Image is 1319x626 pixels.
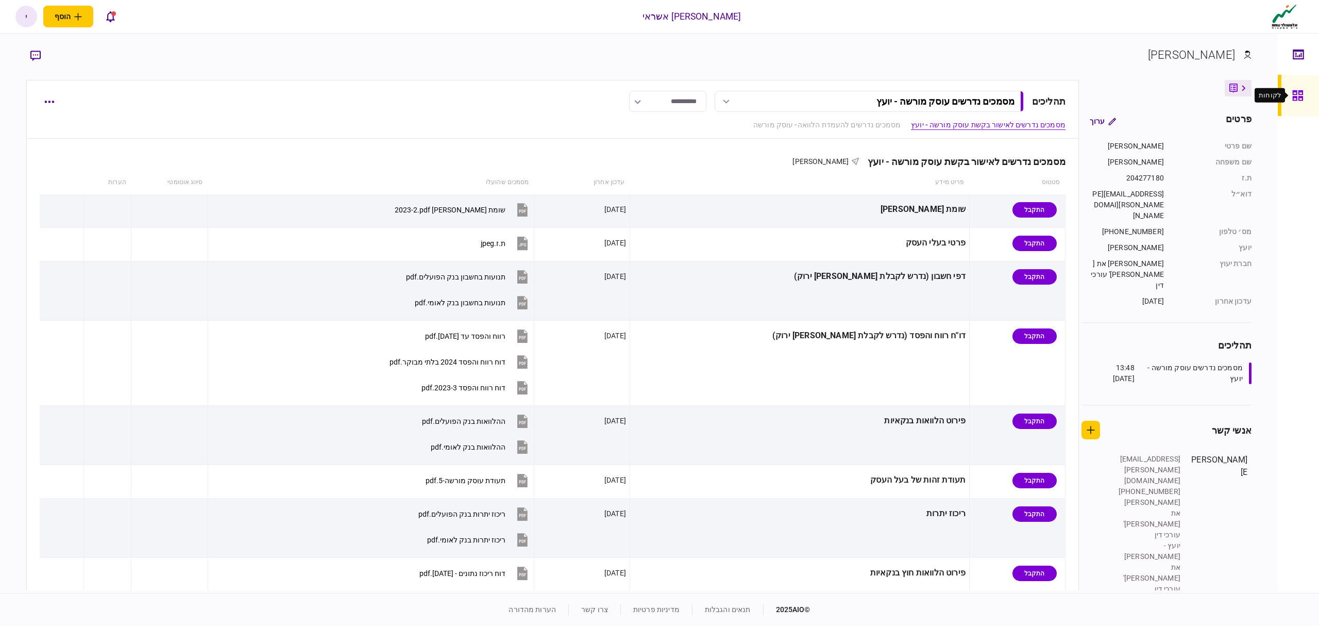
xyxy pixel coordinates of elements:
[634,198,966,221] div: שומת [PERSON_NAME]
[630,171,969,194] th: פריט מידע
[1113,486,1180,497] div: [PHONE_NUMBER]
[1174,173,1252,184] div: ת.ז
[1174,157,1252,168] div: שם משפחה
[390,358,505,366] div: דוח רווח והפסד 2024 בלתי מבוקר.pdf
[419,569,505,578] div: דוח ריכוז נתונים - 24-08-2025.pdf
[1174,258,1252,291] div: חברת יעוץ
[604,475,626,485] div: [DATE]
[1113,540,1180,595] div: יועץ - [PERSON_NAME] את [PERSON_NAME]' עורכי דין
[99,6,121,27] button: פתח רשימת התראות
[604,271,626,282] div: [DATE]
[581,605,608,614] a: צרו קשר
[481,232,530,255] button: ת.ז.jpeg
[1089,141,1164,152] div: [PERSON_NAME]
[763,604,810,615] div: © 2025 AIO
[406,265,530,288] button: תנועות בחשבון בנק הפועלים.pdf
[395,206,505,214] div: שומת מס 2023-2.pdf
[792,157,849,166] span: [PERSON_NAME]
[1012,414,1057,429] div: התקבל
[427,528,530,551] button: ריכוז יתרות בנק לאומי.pdf
[1089,258,1164,291] div: [PERSON_NAME] את [PERSON_NAME]' עורכי דין
[1012,202,1057,218] div: התקבל
[1148,46,1235,63] div: [PERSON_NAME]
[131,171,208,194] th: סיווג אוטומטי
[481,239,505,248] div: ת.ז.jpeg
[1191,454,1247,595] div: [PERSON_NAME]
[1174,189,1252,221] div: דוא״ל
[1174,226,1252,237] div: מס׳ טלפון
[876,96,1014,107] div: מסמכים נדרשים עוסק מורשה - יועץ
[1012,506,1057,522] div: התקבל
[1174,141,1252,152] div: שם פרטי
[534,171,630,194] th: עדכון אחרון
[1012,473,1057,488] div: התקבל
[1081,338,1252,352] div: תהליכים
[15,6,37,27] button: י
[1012,236,1057,251] div: התקבל
[1012,269,1057,285] div: התקבל
[395,198,530,221] button: שומת מס 2023-2.pdf
[1094,363,1135,384] div: 13:48 [DATE]
[1270,4,1300,29] img: client company logo
[390,350,530,373] button: דוח רווח והפסד 2024 בלתי מבוקר.pdf
[633,605,680,614] a: מדיניות פרטיות
[634,409,966,433] div: פירוט הלוואות בנקאיות
[415,299,505,307] div: תנועות בחשבון בנק לאומי.pdf
[425,324,530,348] button: רווח והפסד עד 30.06.2025.pdf
[427,536,505,544] div: ריכוז יתרות בנק לאומי.pdf
[1137,363,1243,384] div: מסמכים נדרשים עוסק מורשה - יועץ
[1089,226,1164,237] div: [PHONE_NUMBER]
[642,10,741,23] div: [PERSON_NAME] אשראי
[634,265,966,288] div: דפי חשבון (נדרש לקבלת [PERSON_NAME] ירוק)
[715,91,1024,112] button: מסמכים נדרשים עוסק מורשה - יועץ
[1032,94,1066,108] div: תהליכים
[422,409,530,433] button: ההלוואות בנק הפועלים.pdf
[1094,363,1252,384] a: מסמכים נדרשים עוסק מורשה - יועץ13:48 [DATE]
[406,273,505,281] div: תנועות בחשבון בנק הפועלים.pdf
[634,324,966,348] div: דו"ח רווח והפסד (נדרש לקבלת [PERSON_NAME] ירוק)
[1212,423,1252,437] div: אנשי קשר
[415,291,530,314] button: תנועות בחשבון בנק לאומי.pdf
[43,6,93,27] button: פתח תפריט להוספת לקוח
[969,171,1065,194] th: סטטוס
[421,384,505,392] div: דוח רווח והפסד 2023-3.pdf
[705,605,751,614] a: תנאים והגבלות
[604,568,626,578] div: [DATE]
[422,417,505,425] div: ההלוואות בנק הפועלים.pdf
[1113,497,1180,540] div: [PERSON_NAME] את [PERSON_NAME]' עורכי דין
[1089,157,1164,168] div: [PERSON_NAME]
[1012,566,1057,581] div: התקבל
[1113,454,1180,486] div: [EMAIL_ADDRESS][PERSON_NAME][DOMAIN_NAME]
[419,562,530,585] button: דוח ריכוז נתונים - 24-08-2025.pdf
[604,416,626,426] div: [DATE]
[911,120,1066,130] a: מסמכים נדרשים לאישור בקשת עוסק מורשה - יועץ
[634,232,966,255] div: פרטי בעלי העסק
[604,331,626,341] div: [DATE]
[604,204,626,215] div: [DATE]
[1259,90,1281,101] div: לקוחות
[509,605,556,614] a: הערות מהדורה
[1081,112,1124,130] button: ערוך
[1174,296,1252,307] div: עדכון אחרון
[1012,328,1057,344] div: התקבל
[859,156,1066,167] div: מסמכים נדרשים לאישור בקשת עוסק מורשה - יועץ
[1089,173,1164,184] div: 204277180
[604,508,626,519] div: [DATE]
[634,562,966,585] div: פירוט הלוואות חוץ בנקאיות
[418,510,505,518] div: ריכוז יתרות בנק הפועלים.pdf
[425,332,505,340] div: רווח והפסד עד 30.06.2025.pdf
[426,476,505,485] div: תעודת עוסק מורשה-5.pdf
[418,502,530,525] button: ריכוז יתרות בנק הפועלים.pdf
[1089,296,1164,307] div: [DATE]
[1226,112,1252,130] div: פרטים
[1089,189,1164,221] div: [EMAIL_ADDRESS][PERSON_NAME][DOMAIN_NAME]
[1174,242,1252,253] div: יועץ
[208,171,534,194] th: מסמכים שהועלו
[431,435,530,458] button: ההלוואות בנק לאומי.pdf
[1089,242,1164,253] div: [PERSON_NAME]
[84,171,131,194] th: הערות
[431,443,505,451] div: ההלוואות בנק לאומי.pdf
[421,376,530,399] button: דוח רווח והפסד 2023-3.pdf
[634,502,966,525] div: ריכוז יתרות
